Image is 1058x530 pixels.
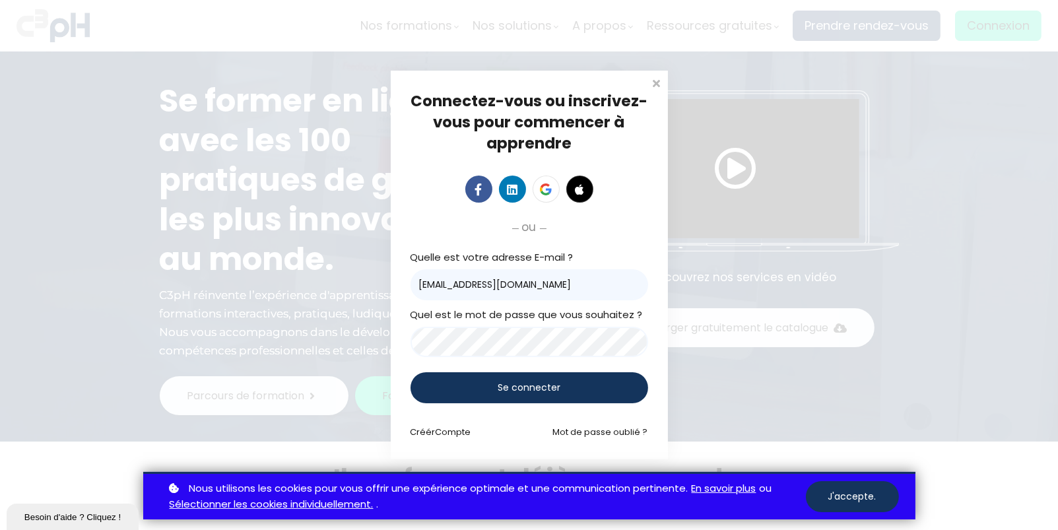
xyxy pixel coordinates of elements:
a: CréérCompte [411,426,471,438]
a: Sélectionner les cookies individuellement. [170,496,374,513]
iframe: chat widget [7,501,141,530]
span: ou [522,218,537,236]
span: Connectez-vous ou inscrivez-vous pour commencer à apprendre [411,90,647,154]
input: E-mail ? [411,269,648,300]
a: En savoir plus [692,480,756,497]
span: Nous utilisons les cookies pour vous offrir une expérience optimale et une communication pertinente. [189,480,688,497]
span: Compte [436,426,471,438]
p: ou . [166,480,806,513]
a: Mot de passe oublié ? [553,426,648,438]
span: Se connecter [498,381,560,395]
button: J'accepte. [806,481,899,512]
